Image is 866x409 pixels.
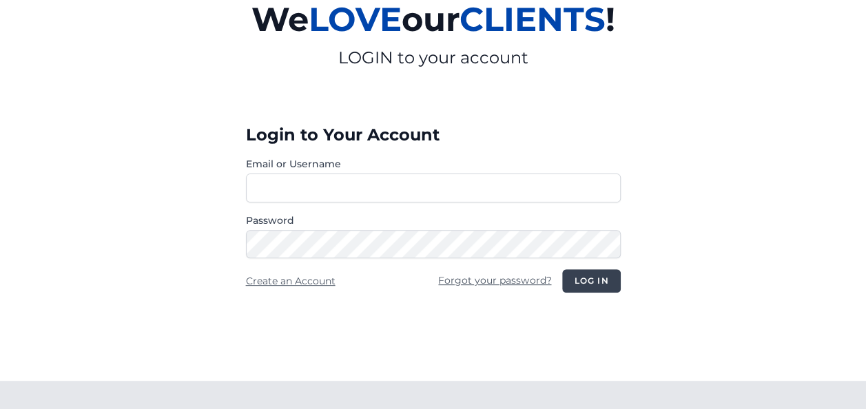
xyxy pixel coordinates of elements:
p: LOGIN to your account [92,47,775,69]
a: Create an Account [246,275,336,287]
h3: Login to Your Account [246,124,621,146]
button: Log in [562,269,620,293]
label: Email or Username [246,157,621,171]
a: Forgot your password? [438,274,551,286]
label: Password [246,213,621,227]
